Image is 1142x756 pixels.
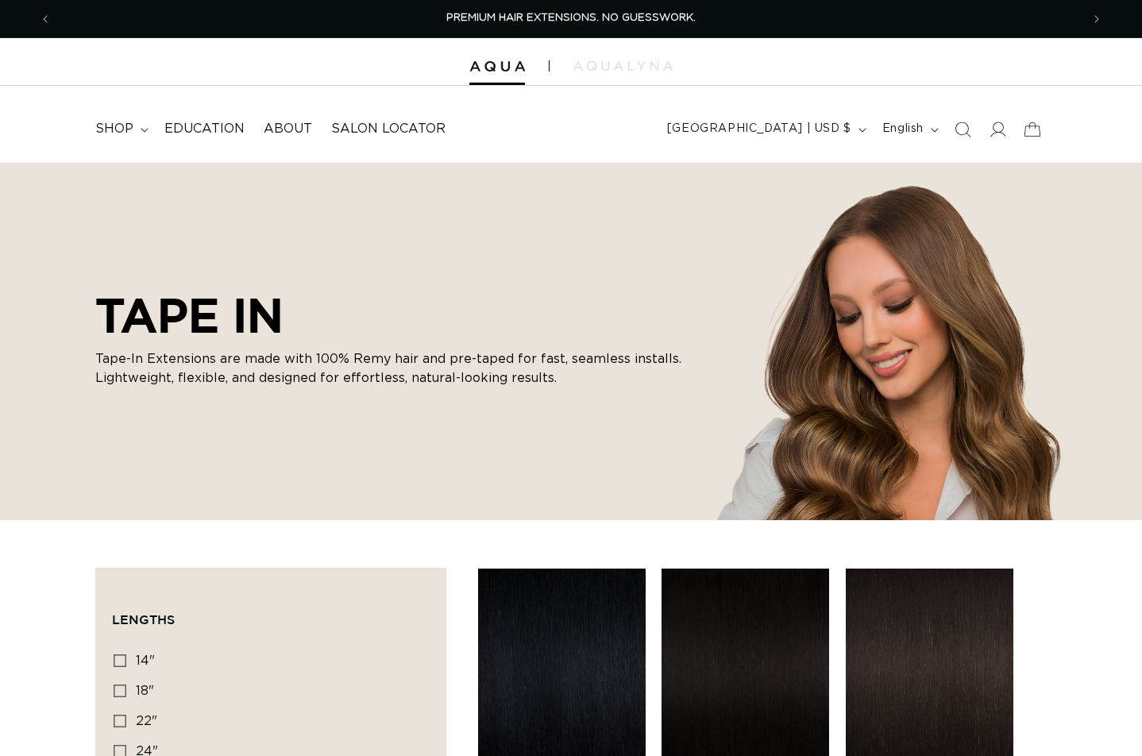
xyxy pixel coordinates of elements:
[945,112,980,147] summary: Search
[86,111,155,147] summary: shop
[322,111,455,147] a: Salon Locator
[136,715,157,727] span: 22"
[264,121,312,137] span: About
[658,114,873,145] button: [GEOGRAPHIC_DATA] | USD $
[155,111,254,147] a: Education
[882,121,924,137] span: English
[136,685,154,697] span: 18"
[573,61,673,71] img: aqualyna.com
[112,584,430,642] summary: Lengths (0 selected)
[112,612,175,627] span: Lengths
[446,13,696,23] span: PREMIUM HAIR EXTENSIONS. NO GUESSWORK.
[164,121,245,137] span: Education
[667,121,851,137] span: [GEOGRAPHIC_DATA] | USD $
[331,121,446,137] span: Salon Locator
[95,121,133,137] span: shop
[28,4,63,34] button: Previous announcement
[95,349,699,388] p: Tape-In Extensions are made with 100% Remy hair and pre-taped for fast, seamless installs. Lightw...
[1079,4,1114,34] button: Next announcement
[873,114,945,145] button: English
[254,111,322,147] a: About
[95,287,699,343] h2: TAPE IN
[136,654,155,667] span: 14"
[469,61,525,72] img: Aqua Hair Extensions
